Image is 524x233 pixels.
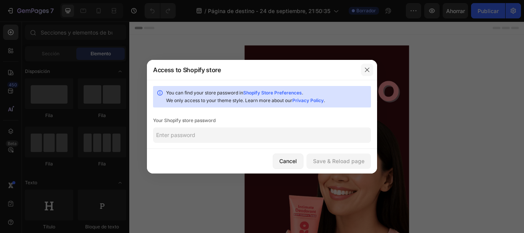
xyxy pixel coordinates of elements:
div: Your Shopify store password [153,117,371,124]
div: Access to Shopify store [153,65,221,74]
button: Cancel [273,154,303,169]
a: Shopify Store Preferences [243,90,302,96]
div: You can find your store password in . We only access to your theme style. Learn more about our . [166,89,368,104]
div: Cancel [279,157,297,165]
div: Save & Reload page [313,157,364,165]
input: Enter password [153,127,371,143]
a: Privacy Policy [292,97,324,103]
button: Save & Reload page [306,154,371,169]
